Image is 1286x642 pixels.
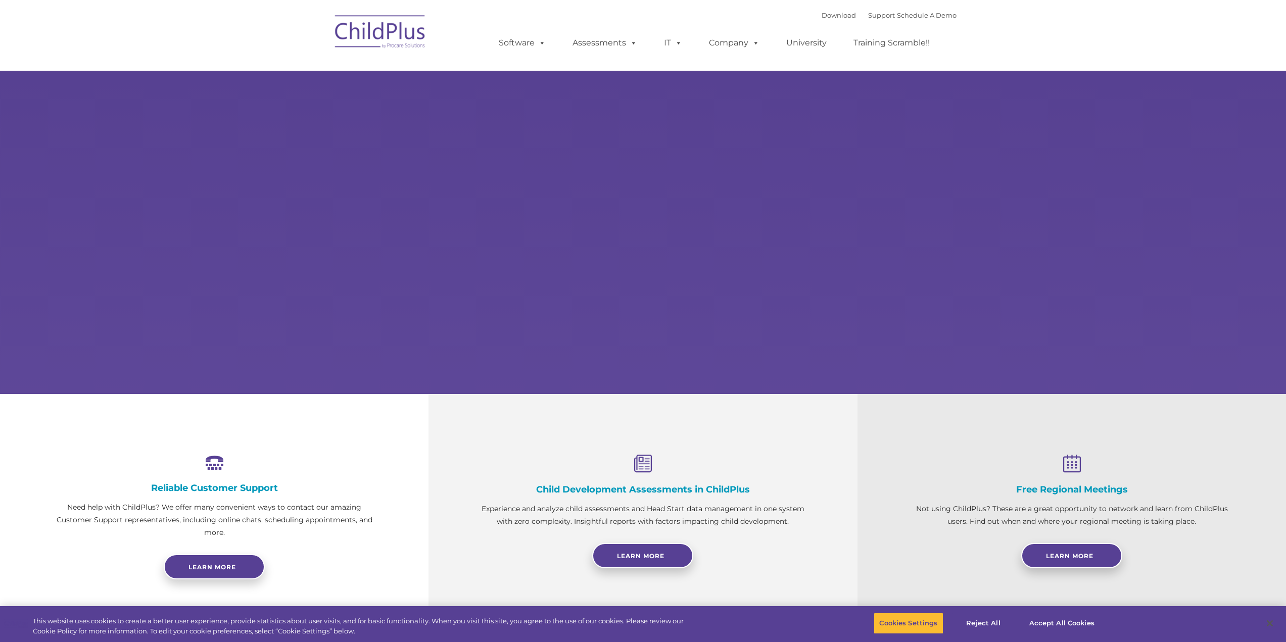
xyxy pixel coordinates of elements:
[897,11,957,19] a: Schedule A Demo
[489,33,556,53] a: Software
[843,33,940,53] a: Training Scramble!!
[822,11,856,19] a: Download
[1021,543,1122,568] a: Learn More
[164,554,265,579] a: Learn more
[908,484,1235,495] h4: Free Regional Meetings
[592,543,693,568] a: Learn More
[479,503,806,528] p: Experience and analyze child assessments and Head Start data management in one system with zero c...
[952,613,1015,634] button: Reject All
[562,33,647,53] a: Assessments
[776,33,837,53] a: University
[51,501,378,539] p: Need help with ChildPlus? We offer many convenient ways to contact our amazing Customer Support r...
[822,11,957,19] font: |
[654,33,692,53] a: IT
[617,552,664,560] span: Learn More
[188,563,236,571] span: Learn more
[51,482,378,493] h4: Reliable Customer Support
[479,484,806,495] h4: Child Development Assessments in ChildPlus
[330,8,431,59] img: ChildPlus by Procare Solutions
[868,11,895,19] a: Support
[1259,612,1281,634] button: Close
[908,503,1235,528] p: Not using ChildPlus? These are a great opportunity to network and learn from ChildPlus users. Fin...
[699,33,770,53] a: Company
[874,613,943,634] button: Cookies Settings
[1046,552,1093,560] span: Learn More
[33,616,707,636] div: This website uses cookies to create a better user experience, provide statistics about user visit...
[1024,613,1100,634] button: Accept All Cookies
